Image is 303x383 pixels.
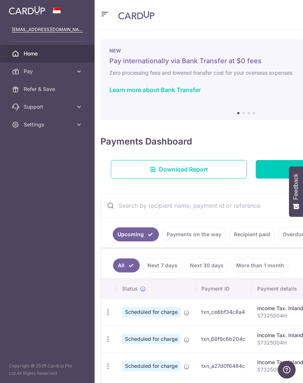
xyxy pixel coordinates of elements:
[9,6,45,15] img: CardUp
[122,307,181,317] span: Scheduled for charge
[24,50,72,57] span: Home
[293,174,299,200] span: Feedback
[195,298,251,325] td: txn_ce6bf34c8a4
[143,258,182,272] a: Next 7 days
[159,165,208,174] span: Download Report
[195,325,251,352] td: txn_68f9c6b204c
[289,166,303,217] button: Feedback - Show survey
[113,258,140,272] a: All
[195,352,251,379] td: txn_a27d0f6484c
[231,258,289,272] a: More than 1 month
[162,227,226,241] a: Payments on the way
[195,279,251,298] th: Payment ID
[24,103,72,111] span: Support
[278,361,296,379] iframe: Opens a widget where you can find more information
[122,334,181,344] span: Scheduled for charge
[113,227,159,241] a: Upcoming
[24,85,72,93] span: Refer & Save
[122,285,138,292] span: Status
[229,227,275,241] a: Recipient paid
[118,11,154,20] img: CardUp
[185,258,228,272] a: Next 30 days
[24,68,72,75] span: Pay
[101,135,192,148] h4: Payments Dashboard
[24,121,72,128] span: Settings
[109,86,201,94] a: Learn more about Bank Transfer
[111,160,247,179] a: Download Report
[122,361,181,371] span: Scheduled for charge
